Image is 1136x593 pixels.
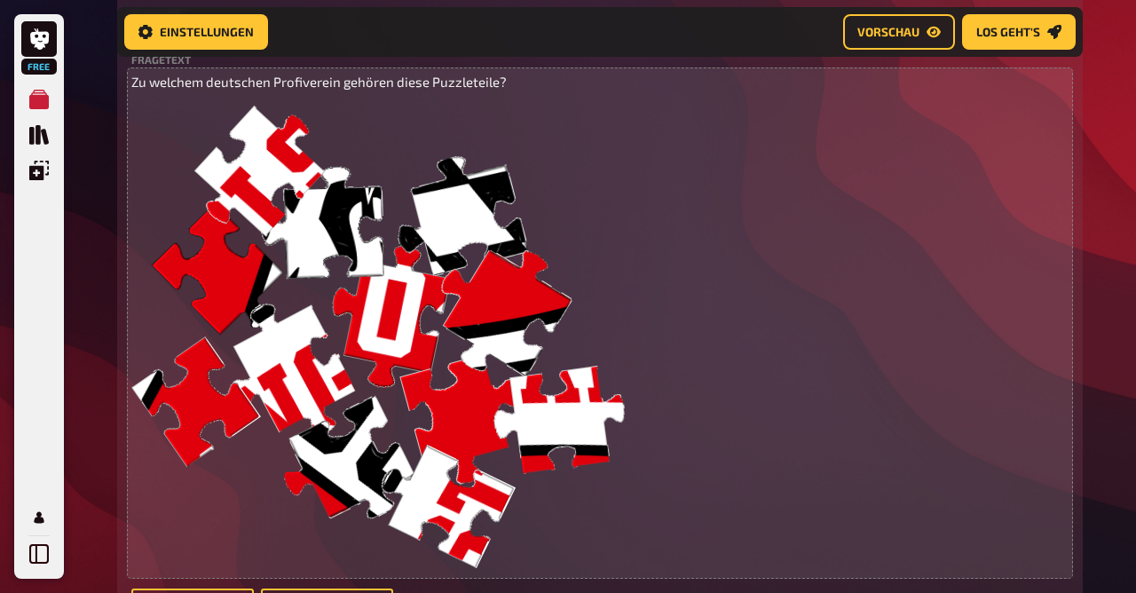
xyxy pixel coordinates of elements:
[21,82,57,117] a: Meine Quizze
[843,14,955,50] button: Vorschau
[131,74,507,90] span: Zu welchem deutschen Profiverein gehören diese Puzzleteile?
[976,26,1040,38] span: Los geht's
[21,153,57,188] a: Einblendungen
[131,105,625,569] img: image1-13893
[124,14,268,50] button: Einstellungen
[21,500,57,535] a: Profil
[131,5,181,26] span: Frage 18
[962,14,1076,50] button: Los geht's
[857,26,919,38] span: Vorschau
[160,26,254,38] span: Einstellungen
[23,61,55,72] span: Free
[131,54,1069,65] label: Fragetext
[21,117,57,153] a: Quiz Sammlung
